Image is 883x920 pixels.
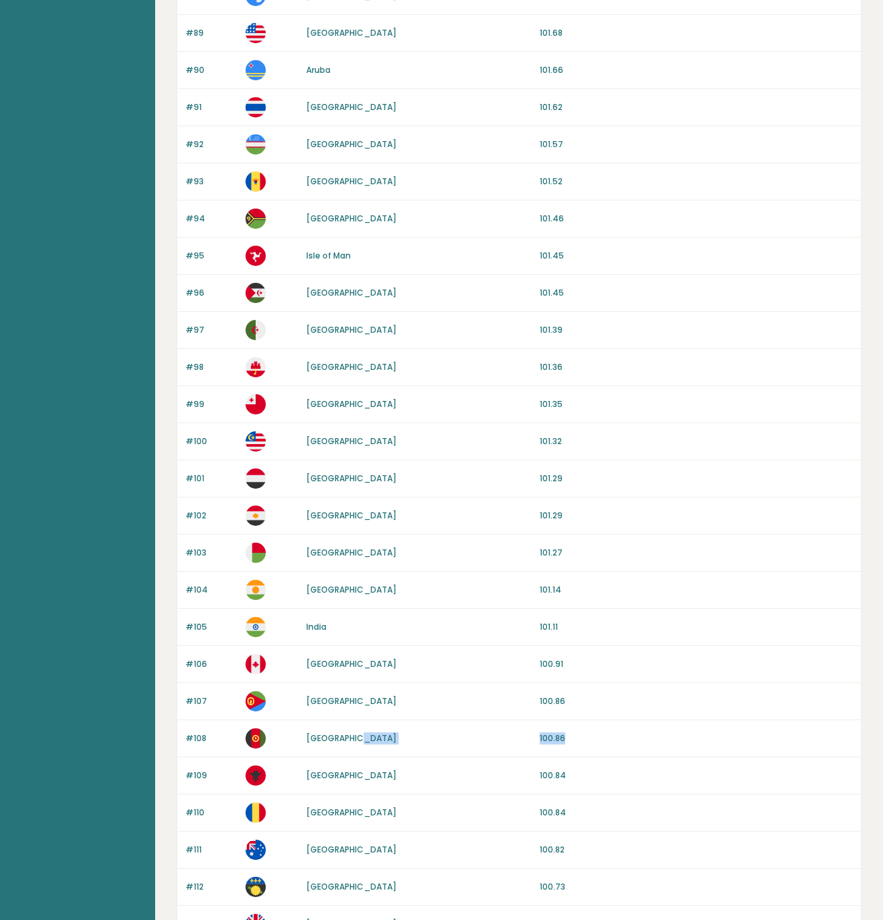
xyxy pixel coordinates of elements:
img: us.svg [246,23,266,43]
a: Isle of Man [306,250,351,261]
p: #110 [186,807,237,819]
p: #108 [186,732,237,745]
a: [GEOGRAPHIC_DATA] [306,138,397,150]
p: 101.29 [540,510,853,522]
img: al.svg [246,765,266,786]
img: eg.svg [246,506,266,526]
p: 101.62 [540,101,853,113]
p: #101 [186,472,237,485]
a: [GEOGRAPHIC_DATA] [306,324,397,335]
p: #95 [186,250,237,262]
p: #93 [186,175,237,188]
a: [GEOGRAPHIC_DATA] [306,510,397,521]
p: #96 [186,287,237,299]
img: ne.svg [246,580,266,600]
a: [GEOGRAPHIC_DATA] [306,101,397,113]
img: dz.svg [246,320,266,340]
p: 100.73 [540,881,853,893]
img: th.svg [246,97,266,117]
img: af.svg [246,728,266,749]
p: #111 [186,844,237,856]
p: #98 [186,361,237,373]
p: #90 [186,64,237,76]
p: 100.82 [540,844,853,856]
p: #106 [186,658,237,670]
p: #99 [186,398,237,410]
img: ye.svg [246,468,266,489]
p: 101.36 [540,361,853,373]
img: my.svg [246,431,266,452]
p: #97 [186,324,237,336]
p: #91 [186,101,237,113]
img: mg.svg [246,543,266,563]
p: 101.45 [540,250,853,262]
p: #92 [186,138,237,151]
p: #105 [186,621,237,633]
img: aw.svg [246,60,266,80]
p: 101.45 [540,287,853,299]
p: #89 [186,27,237,39]
p: 100.86 [540,695,853,707]
p: 101.32 [540,435,853,448]
p: 100.84 [540,769,853,782]
p: #103 [186,547,237,559]
p: #109 [186,769,237,782]
img: eh.svg [246,283,266,303]
p: 101.68 [540,27,853,39]
p: #112 [186,881,237,893]
a: [GEOGRAPHIC_DATA] [306,27,397,38]
img: uz.svg [246,134,266,155]
p: #102 [186,510,237,522]
a: [GEOGRAPHIC_DATA] [306,881,397,892]
img: ca.svg [246,654,266,674]
a: [GEOGRAPHIC_DATA] [306,472,397,484]
p: 100.84 [540,807,853,819]
p: #107 [186,695,237,707]
a: India [306,621,326,632]
p: 101.29 [540,472,853,485]
img: ro.svg [246,803,266,823]
a: [GEOGRAPHIC_DATA] [306,844,397,855]
img: gp.svg [246,877,266,897]
p: #104 [186,584,237,596]
img: im.svg [246,246,266,266]
p: 101.46 [540,213,853,225]
p: 101.27 [540,547,853,559]
p: 101.11 [540,621,853,633]
img: vu.svg [246,209,266,229]
a: [GEOGRAPHIC_DATA] [306,807,397,818]
p: 100.91 [540,658,853,670]
a: [GEOGRAPHIC_DATA] [306,175,397,187]
a: [GEOGRAPHIC_DATA] [306,435,397,447]
a: [GEOGRAPHIC_DATA] [306,287,397,298]
img: in.svg [246,617,266,637]
p: #94 [186,213,237,225]
a: Aruba [306,64,331,76]
a: [GEOGRAPHIC_DATA] [306,547,397,558]
a: [GEOGRAPHIC_DATA] [306,732,397,744]
img: au.svg [246,840,266,860]
p: 101.52 [540,175,853,188]
p: 100.86 [540,732,853,745]
a: [GEOGRAPHIC_DATA] [306,695,397,707]
a: [GEOGRAPHIC_DATA] [306,361,397,373]
img: md.svg [246,171,266,192]
img: to.svg [246,394,266,414]
p: 101.57 [540,138,853,151]
a: [GEOGRAPHIC_DATA] [306,658,397,670]
a: [GEOGRAPHIC_DATA] [306,769,397,781]
a: [GEOGRAPHIC_DATA] [306,398,397,410]
a: [GEOGRAPHIC_DATA] [306,213,397,224]
img: er.svg [246,691,266,711]
a: [GEOGRAPHIC_DATA] [306,584,397,595]
p: 101.35 [540,398,853,410]
p: 101.66 [540,64,853,76]
p: 101.39 [540,324,853,336]
p: #100 [186,435,237,448]
img: gi.svg [246,357,266,377]
p: 101.14 [540,584,853,596]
